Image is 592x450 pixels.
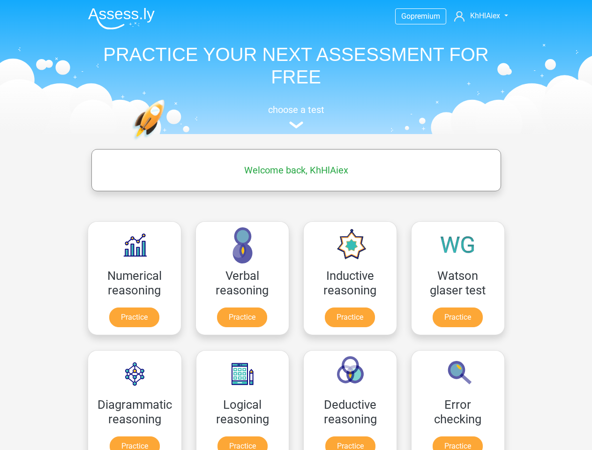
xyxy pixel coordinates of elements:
[433,307,483,327] a: Practice
[81,43,512,88] h1: PRACTICE YOUR NEXT ASSESSMENT FOR FREE
[81,104,512,129] a: choose a test
[289,121,303,128] img: assessment
[401,12,411,21] span: Go
[411,12,440,21] span: premium
[217,307,267,327] a: Practice
[132,99,201,184] img: practice
[88,7,155,30] img: Assessly
[450,10,511,22] a: KhHlAiex
[81,104,512,115] h5: choose a test
[109,307,159,327] a: Practice
[96,165,496,176] h5: Welcome back, KhHlAiex
[396,10,446,22] a: Gopremium
[325,307,375,327] a: Practice
[470,11,500,20] span: KhHlAiex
